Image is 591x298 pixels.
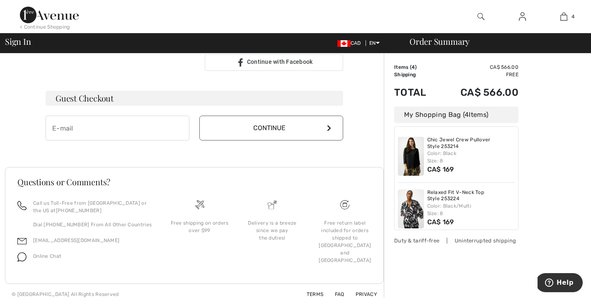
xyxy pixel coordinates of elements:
[337,40,351,47] img: Canadian Dollar
[41,53,202,72] iframe: Sign in with Google Button
[205,54,343,71] a: Continue with Facebook
[477,12,484,22] img: search the website
[394,71,438,78] td: Shipping
[438,63,518,71] td: CA$ 566.00
[297,291,324,297] a: Terms
[369,40,380,46] span: EN
[33,237,119,243] a: [EMAIL_ADDRESS][DOMAIN_NAME]
[5,37,31,46] span: Sign In
[33,253,61,259] span: Online Chat
[394,237,518,245] div: Duty & tariff-free | Uninterrupted shipping
[427,150,515,165] div: Color: Black Size: 8
[427,189,515,202] a: Relaxed Fit V-Neck Top Style 253224
[195,200,204,209] img: Free shipping on orders over $99
[412,64,415,70] span: 4
[315,219,375,264] div: Free return label included for orders shipped to [GEOGRAPHIC_DATA] and [GEOGRAPHIC_DATA]
[427,137,515,150] a: Chic Jewel Crew Pullover Style 253214
[427,218,454,226] span: CA$ 169
[247,58,313,65] span: Continue with Facebook
[346,291,377,297] a: Privacy
[17,237,27,246] img: email
[46,91,343,106] h3: Guest Checkout
[438,71,518,78] td: Free
[12,291,119,298] div: © [GEOGRAPHIC_DATA] All Rights Reserved
[400,37,586,46] div: Order Summary
[465,111,469,119] span: 4
[427,165,454,173] span: CA$ 169
[170,219,229,234] div: Free shipping on orders over $99
[33,221,153,228] p: Dial [PHONE_NUMBER] From All Other Countries
[17,178,371,186] h3: Questions or Comments?
[325,291,344,297] a: FAQ
[394,78,438,107] td: Total
[242,219,302,242] div: Delivery is a breeze since we pay the duties!
[20,23,70,31] div: < Continue Shopping
[199,116,343,141] button: Continue
[398,137,424,176] img: Chic Jewel Crew Pullover Style 253214
[427,202,515,217] div: Color: Black/Multi Size: 8
[17,252,27,262] img: chat
[394,63,438,71] td: Items ( )
[56,208,102,213] a: [PHONE_NUMBER]
[268,200,277,209] img: Delivery is a breeze since we pay the duties!
[46,116,189,141] input: E-mail
[33,199,153,214] p: Call us Toll-Free from [GEOGRAPHIC_DATA] or the US at
[538,273,583,294] iframe: Opens a widget where you can find more information
[519,12,526,22] img: My Info
[17,201,27,210] img: call
[398,189,424,228] img: Relaxed Fit V-Neck Top Style 253224
[438,78,518,107] td: CA$ 566.00
[20,7,79,23] img: 1ère Avenue
[543,12,584,22] a: 4
[340,200,349,209] img: Free shipping on orders over $99
[394,107,518,123] div: My Shopping Bag ( Items)
[337,40,364,46] span: CAD
[560,12,567,22] img: My Bag
[512,12,533,22] a: Sign In
[572,13,574,20] span: 4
